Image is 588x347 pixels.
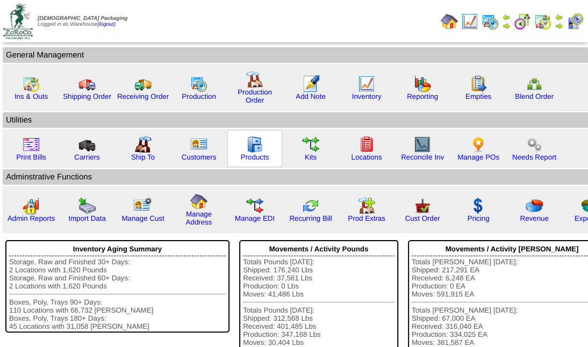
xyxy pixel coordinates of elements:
[97,21,116,27] a: (logout)
[235,214,275,222] a: Manage EDI
[468,214,490,222] a: Pricing
[405,214,440,222] a: Cust Order
[526,197,543,214] img: pie_chart.png
[482,13,499,30] img: calendarprod.gif
[186,210,212,226] a: Manage Address
[190,136,207,153] img: customers.gif
[182,92,216,100] a: Production
[302,197,319,214] img: reconcile.gif
[78,136,96,153] img: truck3.gif
[502,13,511,21] img: arrowleft.gif
[502,21,511,30] img: arrowright.gif
[414,136,431,153] img: line_graph2.gif
[302,75,319,92] img: orders.gif
[348,214,385,222] a: Prod Extras
[401,153,444,161] a: Reconcile Inv
[567,13,584,30] img: calendarcustomer.gif
[407,92,438,100] a: Reporting
[461,13,478,30] img: line_graph.gif
[78,75,96,92] img: truck.gif
[133,197,153,214] img: managecust.png
[238,88,272,104] a: Production Order
[352,92,382,100] a: Inventory
[414,197,431,214] img: cust_order.png
[23,136,40,153] img: invoice2.gif
[457,153,499,161] a: Manage POs
[190,193,207,210] img: home.gif
[246,197,263,214] img: edi.gif
[15,92,48,100] a: Ins & Outs
[534,13,551,30] img: calendarinout.gif
[78,197,96,214] img: import.gif
[38,16,127,21] span: [DEMOGRAPHIC_DATA] Packaging
[246,71,263,88] img: factory.gif
[38,16,127,27] span: Logged in as Warehouse
[514,13,531,30] img: calendarblend.gif
[243,242,395,256] div: Movements / Activity Pounds
[512,153,556,161] a: Needs Report
[305,153,317,161] a: Kits
[465,92,491,100] a: Empties
[68,214,106,222] a: Import Data
[289,214,332,222] a: Recurring Bill
[9,242,226,256] div: Inventory Aging Summary
[470,197,487,214] img: dollar.gif
[23,197,40,214] img: graph2.png
[190,75,207,92] img: calendarprod.gif
[526,136,543,153] img: workflow.png
[470,136,487,153] img: po.png
[358,197,375,214] img: prodextras.gif
[302,136,319,153] img: workflow.gif
[555,21,563,30] img: arrowright.gif
[74,153,99,161] a: Carriers
[23,75,40,92] img: calendarinout.gif
[182,153,216,161] a: Customers
[3,3,33,39] img: zoroco-logo-small.webp
[358,75,375,92] img: line_graph.gif
[134,136,152,153] img: factory2.gif
[414,75,431,92] img: graph.gif
[16,153,46,161] a: Print Bills
[246,136,263,153] img: cabinet.gif
[134,75,152,92] img: truck2.gif
[131,153,155,161] a: Ship To
[63,92,111,100] a: Shipping Order
[351,153,382,161] a: Locations
[241,153,269,161] a: Products
[8,214,55,222] a: Admin Reports
[526,75,543,92] img: network.png
[441,13,458,30] img: home.gif
[9,258,226,330] div: Storage, Raw and Finished 30+ Days: 2 Locations with 1,620 Pounds Storage, Raw and Finished 60+ D...
[520,214,548,222] a: Revenue
[358,136,375,153] img: locations.gif
[117,92,169,100] a: Receiving Order
[515,92,554,100] a: Blend Order
[470,75,487,92] img: workorder.gif
[555,13,563,21] img: arrowleft.gif
[121,214,164,222] a: Manage Cust
[296,92,326,100] a: Add Note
